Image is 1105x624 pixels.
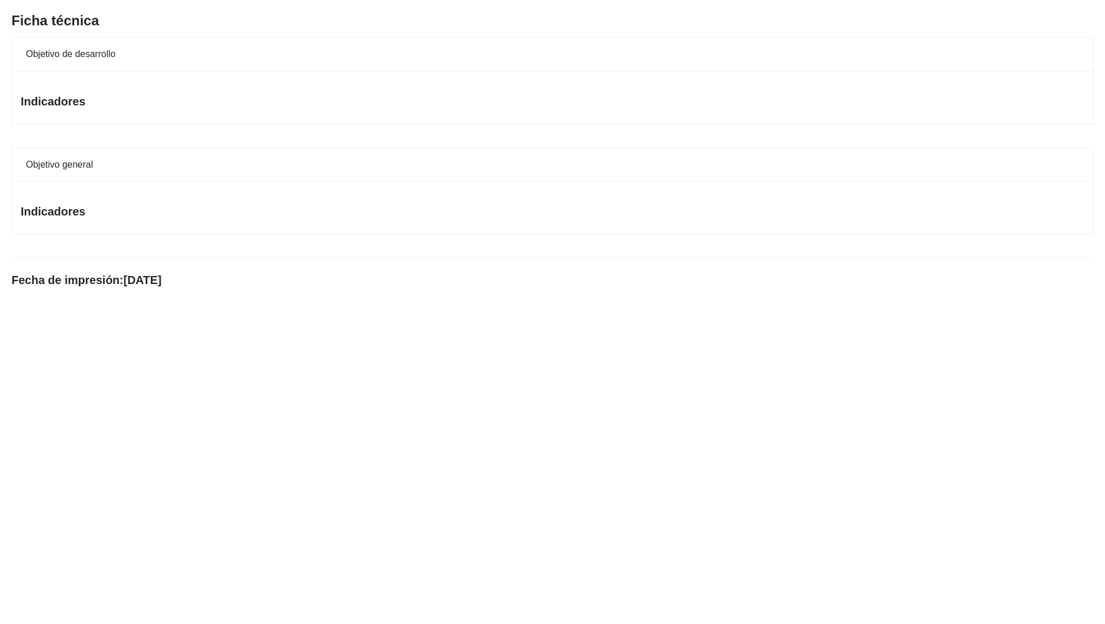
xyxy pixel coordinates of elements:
[26,37,1079,70] div: Objetivo de desarrollo
[21,203,1084,220] h4: Indicadores
[26,148,1079,181] div: Objetivo general
[12,12,1093,30] h3: Ficha técnica
[21,93,1084,109] h4: Indicadores
[12,272,1093,307] h4: Fecha de impresión: [DATE]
